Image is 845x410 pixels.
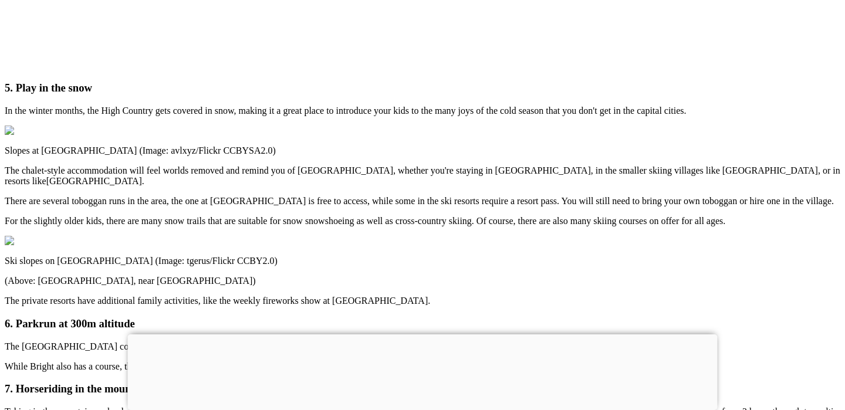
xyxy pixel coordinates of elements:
[5,317,840,330] h3: 6. Parkrun at 300m altitude
[5,82,840,94] h3: 5. Play in the snow
[5,196,840,206] p: There are several toboggan runs in the area, the one at [GEOGRAPHIC_DATA] is free to access, whil...
[5,341,840,352] p: The [GEOGRAPHIC_DATA] course takes you 5km around the and is a great way to get your kids active ...
[5,236,216,246] img: Mount Hotham covered in snow with busy ski slopes.
[5,361,840,372] p: While Bright also has a course, the Mount Beauty version is much more scenic and starts/ends near...
[5,296,840,306] p: The private resorts have additional family activities, like the weekly fireworks show at [GEOGRAP...
[46,176,142,186] a: [GEOGRAPHIC_DATA]
[5,145,840,156] p: Slopes at [GEOGRAPHIC_DATA] (Image: avlxyz/Flickr CCBYSA2.0)
[5,216,840,226] p: For the slightly older kids, there are many snow trails that are suitable for snow snowshoeing as...
[5,276,840,286] p: (Above: [GEOGRAPHIC_DATA], near [GEOGRAPHIC_DATA])
[5,382,840,395] h3: 7. Horseriding in the mountains
[5,256,840,266] p: Ski slopes on [GEOGRAPHIC_DATA] (Image: tgerus/Flickr CCBY2.0)
[5,126,195,136] img: Panoramic view of the ski slopes at Falls Creek.
[128,334,718,407] iframe: Advertisement
[5,165,840,187] p: The chalet-style accommodation will feel worlds removed and remind you of [GEOGRAPHIC_DATA], whet...
[5,106,840,116] p: In the winter months, the High Country gets covered in snow, making it a great place to introduce...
